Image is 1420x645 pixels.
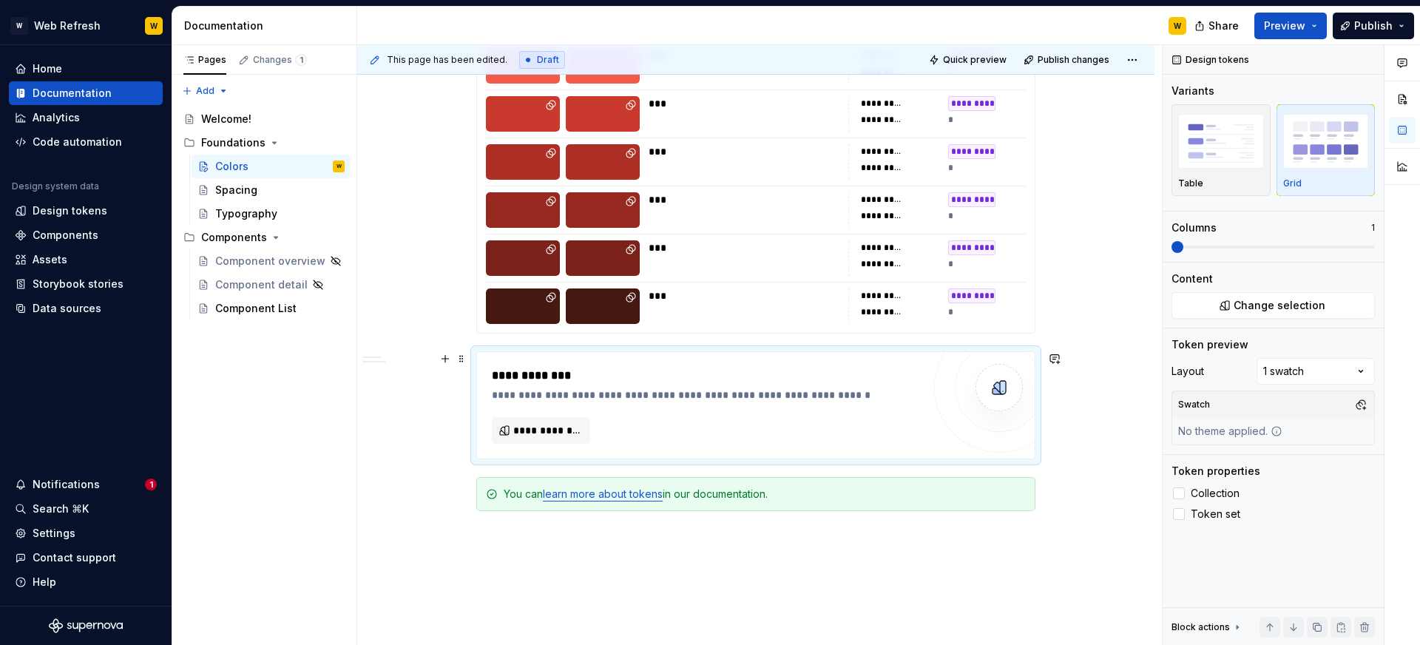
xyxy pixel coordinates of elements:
[183,54,226,66] div: Pages
[9,199,163,223] a: Design tokens
[9,248,163,271] a: Assets
[33,526,75,541] div: Settings
[1187,13,1248,39] button: Share
[9,106,163,129] a: Analytics
[177,107,351,131] a: Welcome!
[9,546,163,570] button: Contact support
[192,249,351,273] a: Component overview
[10,17,28,35] div: W
[145,479,157,490] span: 1
[33,550,116,565] div: Contact support
[387,54,507,66] span: This page has been edited.
[1277,104,1376,196] button: placeholderGrid
[1371,222,1375,234] p: 1
[192,155,351,178] a: ColorsW
[1171,84,1214,98] div: Variants
[1283,114,1369,168] img: placeholder
[924,50,1013,70] button: Quick preview
[9,130,163,154] a: Code automation
[1333,13,1414,39] button: Publish
[33,61,62,76] div: Home
[150,20,158,32] div: W
[49,618,123,633] svg: Supernova Logo
[9,297,163,320] a: Data sources
[177,131,351,155] div: Foundations
[33,252,67,267] div: Assets
[1234,298,1325,313] span: Change selection
[1171,104,1271,196] button: placeholderTable
[215,206,277,221] div: Typography
[253,54,307,66] div: Changes
[201,112,251,126] div: Welcome!
[215,254,325,269] div: Component overview
[215,301,297,316] div: Component List
[1171,364,1204,379] div: Layout
[537,54,559,66] span: Draft
[9,570,163,594] button: Help
[1019,50,1116,70] button: Publish changes
[196,85,214,97] span: Add
[192,202,351,226] a: Typography
[12,180,99,192] div: Design system data
[9,521,163,545] a: Settings
[33,86,112,101] div: Documentation
[1171,621,1230,633] div: Block actions
[215,277,308,292] div: Component detail
[1171,292,1375,319] button: Change selection
[1171,271,1213,286] div: Content
[201,230,267,245] div: Components
[33,110,80,125] div: Analytics
[1283,178,1302,189] p: Grid
[1178,178,1203,189] p: Table
[1354,18,1393,33] span: Publish
[295,54,307,66] span: 1
[177,107,351,320] div: Page tree
[337,159,342,174] div: W
[192,178,351,202] a: Spacing
[9,57,163,81] a: Home
[1175,394,1213,415] div: Swatch
[1171,220,1217,235] div: Columns
[504,487,1026,502] div: You can in our documentation.
[1208,18,1239,33] span: Share
[9,223,163,247] a: Components
[3,10,169,41] button: WWeb RefreshW
[33,502,89,516] div: Search ⌘K
[1174,20,1181,32] div: W
[9,497,163,521] button: Search ⌘K
[33,277,124,291] div: Storybook stories
[201,135,266,150] div: Foundations
[33,477,100,492] div: Notifications
[1172,418,1288,445] div: No theme applied.
[1178,114,1264,168] img: placeholder
[543,487,663,500] a: learn more about tokens
[33,575,56,590] div: Help
[33,301,101,316] div: Data sources
[192,273,351,297] a: Component detail
[33,203,107,218] div: Design tokens
[192,297,351,320] a: Component List
[1191,508,1240,520] span: Token set
[34,18,101,33] div: Web Refresh
[9,272,163,296] a: Storybook stories
[1038,54,1109,66] span: Publish changes
[9,473,163,496] button: Notifications1
[177,81,233,101] button: Add
[1264,18,1305,33] span: Preview
[215,159,248,174] div: Colors
[33,135,122,149] div: Code automation
[1171,464,1260,479] div: Token properties
[184,18,351,33] div: Documentation
[1171,337,1248,352] div: Token preview
[1254,13,1327,39] button: Preview
[1191,487,1240,499] span: Collection
[1171,617,1243,638] div: Block actions
[177,226,351,249] div: Components
[9,81,163,105] a: Documentation
[33,228,98,243] div: Components
[215,183,257,197] div: Spacing
[943,54,1007,66] span: Quick preview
